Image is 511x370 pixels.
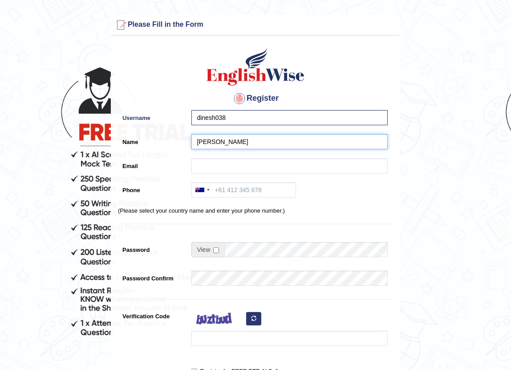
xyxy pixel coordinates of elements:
input: +61 412 345 678 [191,182,296,197]
label: Password [118,242,187,254]
h4: Register [118,91,393,106]
img: Logo of English Wise create a new account for intelligent practice with AI [205,47,306,87]
div: Australia: +61 [192,183,212,197]
label: Email [118,158,187,170]
label: Name [118,134,187,146]
label: Verification Code [118,308,187,321]
h3: Please Fill in the Form [114,18,397,32]
label: Username [118,110,187,122]
label: Phone [118,182,187,194]
input: Show/Hide Password [213,247,219,253]
label: Password Confirm [118,271,187,283]
p: (Please select your country name and enter your phone number.) [118,206,393,215]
